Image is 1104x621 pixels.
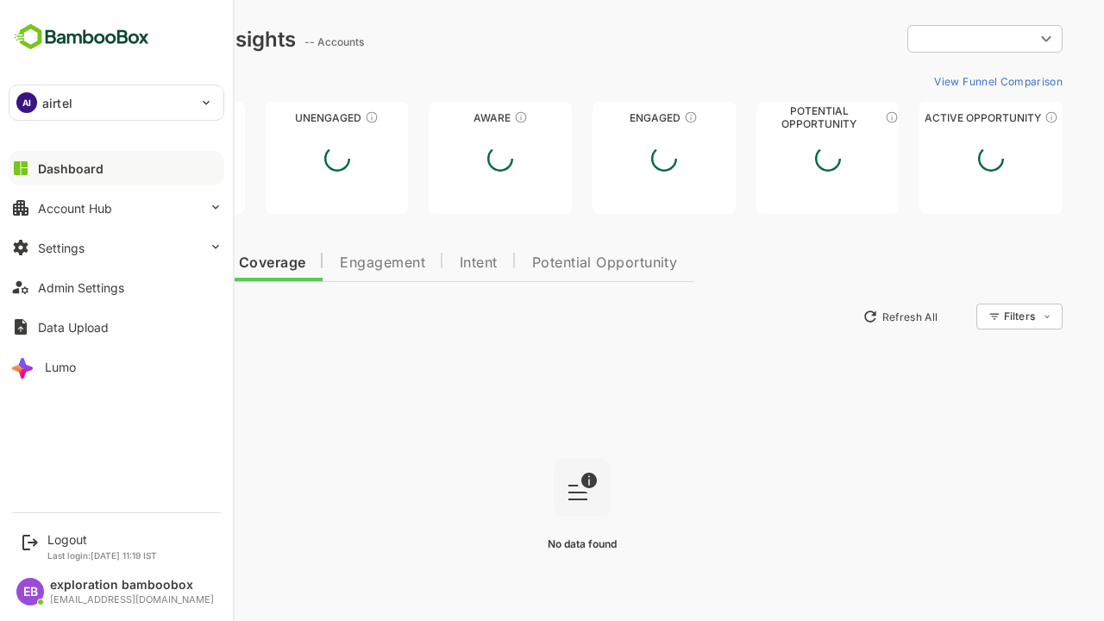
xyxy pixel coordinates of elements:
[9,151,224,185] button: Dashboard
[847,23,1002,54] div: ​
[16,578,44,605] div: EB
[472,256,618,270] span: Potential Opportunity
[9,230,224,265] button: Settings
[794,303,885,330] button: Refresh All
[50,594,214,605] div: [EMAIL_ADDRESS][DOMAIN_NAME]
[16,92,37,113] div: AI
[624,110,637,124] div: These accounts are warm, further nurturing would qualify them to MQAs
[141,110,154,124] div: These accounts have not been engaged with for a defined time period
[205,111,348,124] div: Unengaged
[532,111,675,124] div: Engaged
[9,191,224,225] button: Account Hub
[41,111,185,124] div: Unreached
[399,256,437,270] span: Intent
[454,110,467,124] div: These accounts have just entered the buying cycle and need further nurturing
[279,256,365,270] span: Engagement
[42,94,72,112] p: airtel
[304,110,318,124] div: These accounts have not shown enough engagement and need nurturing
[38,280,124,295] div: Admin Settings
[50,578,214,593] div: exploration bamboobox
[9,270,224,304] button: Admin Settings
[38,201,112,216] div: Account Hub
[47,550,157,561] p: Last login: [DATE] 11:19 IST
[9,85,223,120] div: AIairtel
[487,537,556,550] span: No data found
[244,35,309,48] ag: -- Accounts
[825,110,838,124] div: These accounts are MQAs and can be passed on to Inside Sales
[45,360,76,374] div: Lumo
[867,67,1002,95] button: View Funnel Comparison
[38,241,85,255] div: Settings
[859,111,1002,124] div: Active Opportunity
[38,161,103,176] div: Dashboard
[942,301,1002,332] div: Filters
[9,310,224,344] button: Data Upload
[9,21,154,53] img: BambooboxFullLogoMark.5f36c76dfaba33ec1ec1367b70bb1252.svg
[368,111,511,124] div: Aware
[47,532,157,547] div: Logout
[41,301,167,332] button: New Insights
[9,349,224,384] button: Lumo
[59,256,245,270] span: Data Quality and Coverage
[944,310,975,323] div: Filters
[38,320,109,335] div: Data Upload
[984,110,998,124] div: These accounts have open opportunities which might be at any of the Sales Stages
[696,111,839,124] div: Potential Opportunity
[41,27,235,52] div: Dashboard Insights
